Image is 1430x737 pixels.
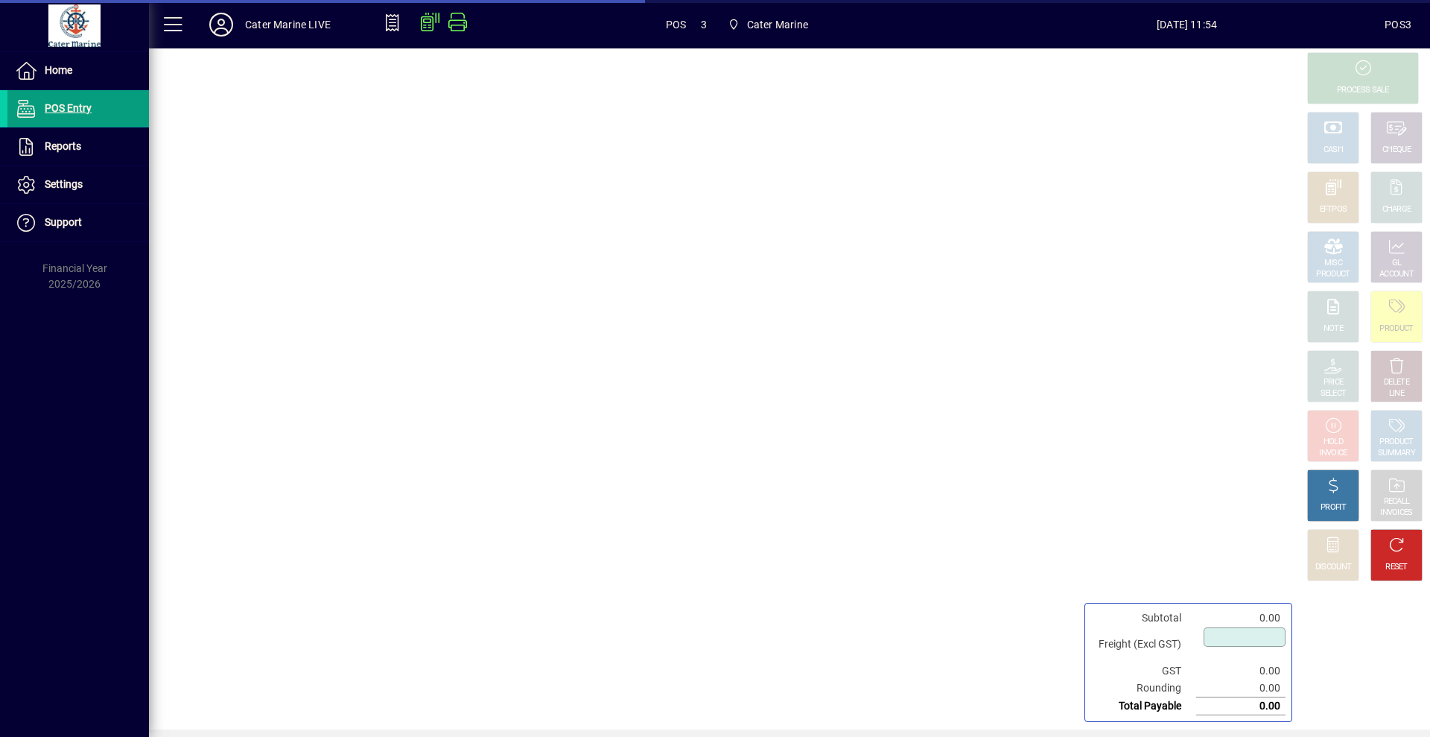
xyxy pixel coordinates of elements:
td: 0.00 [1196,610,1286,627]
div: CHEQUE [1382,145,1411,156]
div: CASH [1323,145,1343,156]
div: INVOICE [1319,448,1347,459]
span: POS [666,13,687,37]
span: [DATE] 11:54 [989,13,1385,37]
div: GL [1392,258,1402,269]
div: DELETE [1384,377,1409,388]
td: GST [1091,662,1196,680]
div: PROCESS SALE [1337,85,1389,96]
a: Settings [7,166,149,203]
div: PRICE [1323,377,1344,388]
span: Reports [45,140,81,152]
span: Support [45,216,82,228]
a: Support [7,204,149,241]
span: Home [45,64,72,76]
div: POS3 [1385,13,1411,37]
td: 0.00 [1196,680,1286,698]
div: MISC [1324,258,1342,269]
div: Cater Marine LIVE [245,13,331,37]
div: ACCOUNT [1379,269,1414,280]
div: PRODUCT [1379,323,1413,335]
div: EFTPOS [1320,204,1347,215]
div: PRODUCT [1379,437,1413,448]
div: RESET [1385,562,1408,573]
div: LINE [1389,388,1404,399]
td: Rounding [1091,680,1196,698]
div: RECALL [1384,496,1410,507]
td: Freight (Excl GST) [1091,627,1196,662]
div: CHARGE [1382,204,1411,215]
span: 3 [701,13,707,37]
div: INVOICES [1380,507,1412,519]
a: Home [7,52,149,89]
a: Reports [7,128,149,165]
div: NOTE [1323,323,1343,335]
div: SUMMARY [1378,448,1415,459]
td: Total Payable [1091,698,1196,715]
span: Cater Marine [722,11,814,38]
button: Profile [197,11,245,38]
div: DISCOUNT [1315,562,1351,573]
span: POS Entry [45,102,92,114]
td: 0.00 [1196,698,1286,715]
div: SELECT [1321,388,1347,399]
div: HOLD [1323,437,1343,448]
span: Settings [45,178,83,190]
span: Cater Marine [747,13,808,37]
div: PROFIT [1321,502,1346,513]
td: Subtotal [1091,610,1196,627]
div: PRODUCT [1316,269,1350,280]
td: 0.00 [1196,662,1286,680]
